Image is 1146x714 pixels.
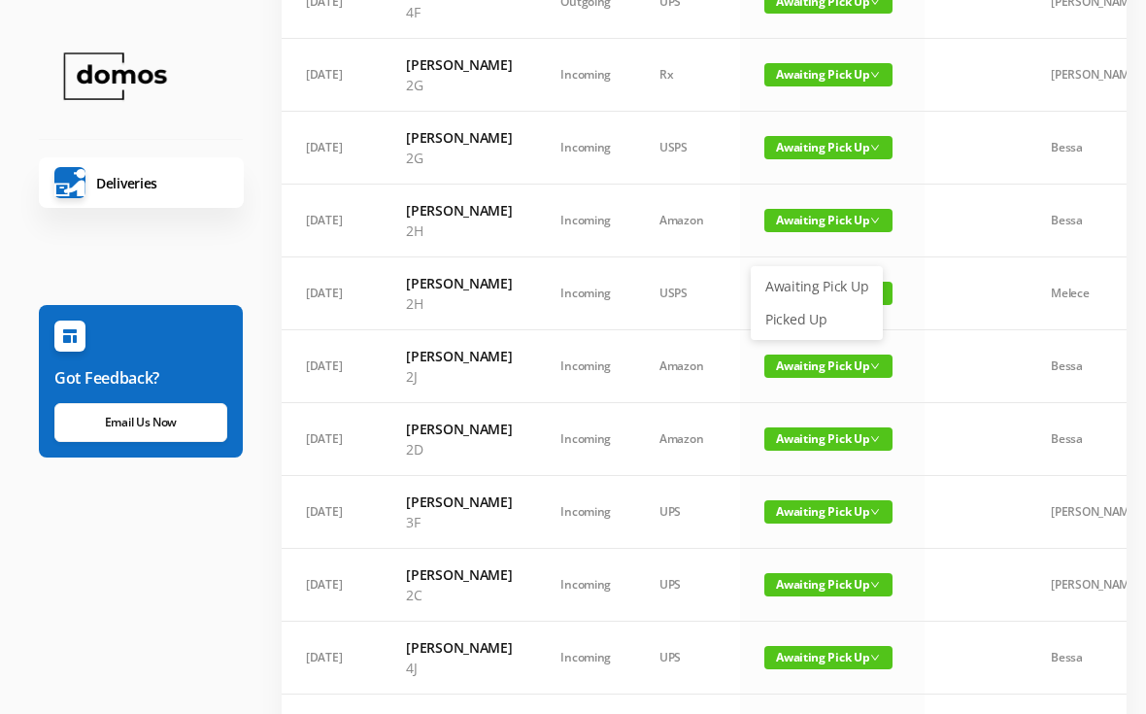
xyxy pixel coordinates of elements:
[764,355,893,378] span: Awaiting Pick Up
[406,492,512,512] h6: [PERSON_NAME]
[536,476,635,549] td: Incoming
[870,216,880,225] i: icon: down
[870,507,880,517] i: icon: down
[406,54,512,75] h6: [PERSON_NAME]
[282,403,382,476] td: [DATE]
[406,221,512,241] p: 2H
[635,185,740,257] td: Amazon
[406,637,512,658] h6: [PERSON_NAME]
[754,304,880,335] a: Picked Up
[406,273,512,293] h6: [PERSON_NAME]
[635,39,740,112] td: Rx
[536,257,635,330] td: Incoming
[635,112,740,185] td: USPS
[764,573,893,596] span: Awaiting Pick Up
[282,112,382,185] td: [DATE]
[870,70,880,80] i: icon: down
[282,549,382,622] td: [DATE]
[406,439,512,459] p: 2D
[536,403,635,476] td: Incoming
[406,564,512,585] h6: [PERSON_NAME]
[406,127,512,148] h6: [PERSON_NAME]
[406,148,512,168] p: 2G
[635,403,740,476] td: Amazon
[536,622,635,695] td: Incoming
[764,63,893,86] span: Awaiting Pick Up
[754,271,880,302] a: Awaiting Pick Up
[282,257,382,330] td: [DATE]
[536,549,635,622] td: Incoming
[764,646,893,669] span: Awaiting Pick Up
[282,39,382,112] td: [DATE]
[870,580,880,590] i: icon: down
[406,293,512,314] p: 2H
[536,185,635,257] td: Incoming
[406,200,512,221] h6: [PERSON_NAME]
[406,585,512,605] p: 2C
[39,157,244,208] a: Deliveries
[406,75,512,95] p: 2G
[635,549,740,622] td: UPS
[282,330,382,403] td: [DATE]
[764,427,893,451] span: Awaiting Pick Up
[870,653,880,663] i: icon: down
[764,209,893,232] span: Awaiting Pick Up
[635,257,740,330] td: USPS
[282,622,382,695] td: [DATE]
[406,658,512,678] p: 4J
[536,330,635,403] td: Incoming
[870,143,880,153] i: icon: down
[870,434,880,444] i: icon: down
[54,366,227,390] h6: Got Feedback?
[870,361,880,371] i: icon: down
[536,112,635,185] td: Incoming
[536,39,635,112] td: Incoming
[635,622,740,695] td: UPS
[635,476,740,549] td: UPS
[406,512,512,532] p: 3F
[406,366,512,387] p: 2J
[282,185,382,257] td: [DATE]
[764,136,893,159] span: Awaiting Pick Up
[635,330,740,403] td: Amazon
[282,476,382,549] td: [DATE]
[406,419,512,439] h6: [PERSON_NAME]
[764,500,893,524] span: Awaiting Pick Up
[54,403,227,442] a: Email Us Now
[406,346,512,366] h6: [PERSON_NAME]
[406,2,512,22] p: 4F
